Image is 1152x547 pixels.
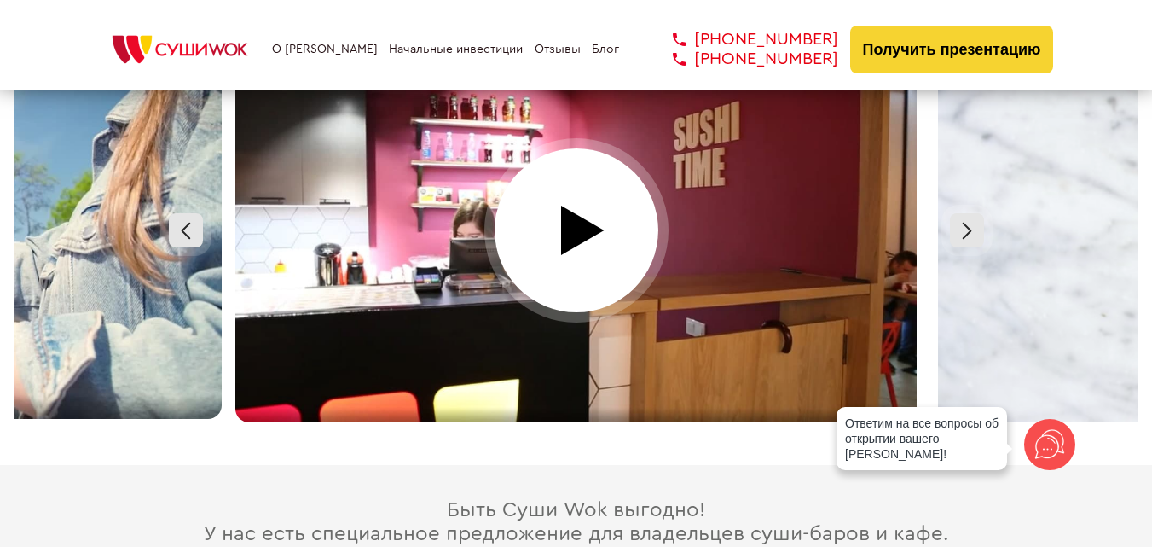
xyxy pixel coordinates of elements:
[837,407,1007,470] div: Ответим на все вопросы об открытии вашего [PERSON_NAME]!
[535,43,581,56] a: Отзывы
[272,43,378,56] a: О [PERSON_NAME]
[647,30,838,49] a: [PHONE_NUMBER]
[850,26,1054,73] button: Получить презентацию
[389,43,523,56] a: Начальные инвестиции
[99,31,261,68] img: СУШИWOK
[592,43,619,56] a: Блог
[647,49,838,69] a: [PHONE_NUMBER]
[204,500,948,544] span: Быть Суши Wok выгодно! У нас есть специальное предложение для владельцев суши-баров и кафе.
